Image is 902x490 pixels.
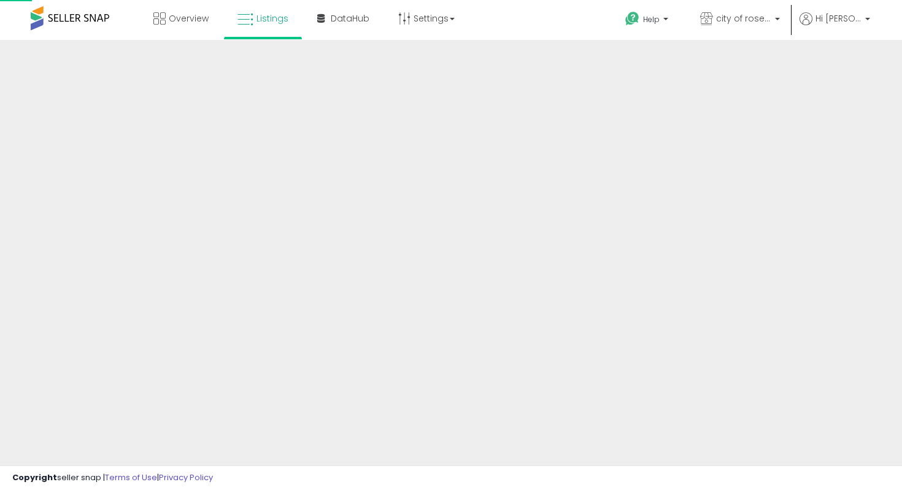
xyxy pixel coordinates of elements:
strong: Copyright [12,472,57,483]
div: seller snap | | [12,472,213,484]
span: Help [643,14,660,25]
span: Listings [256,12,288,25]
span: Overview [169,12,209,25]
span: Hi [PERSON_NAME] [815,12,862,25]
span: city of roses distributors llc [716,12,771,25]
span: DataHub [331,12,369,25]
a: Privacy Policy [159,472,213,483]
i: Get Help [625,11,640,26]
a: Terms of Use [105,472,157,483]
a: Help [615,2,680,40]
a: Hi [PERSON_NAME] [800,12,870,40]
